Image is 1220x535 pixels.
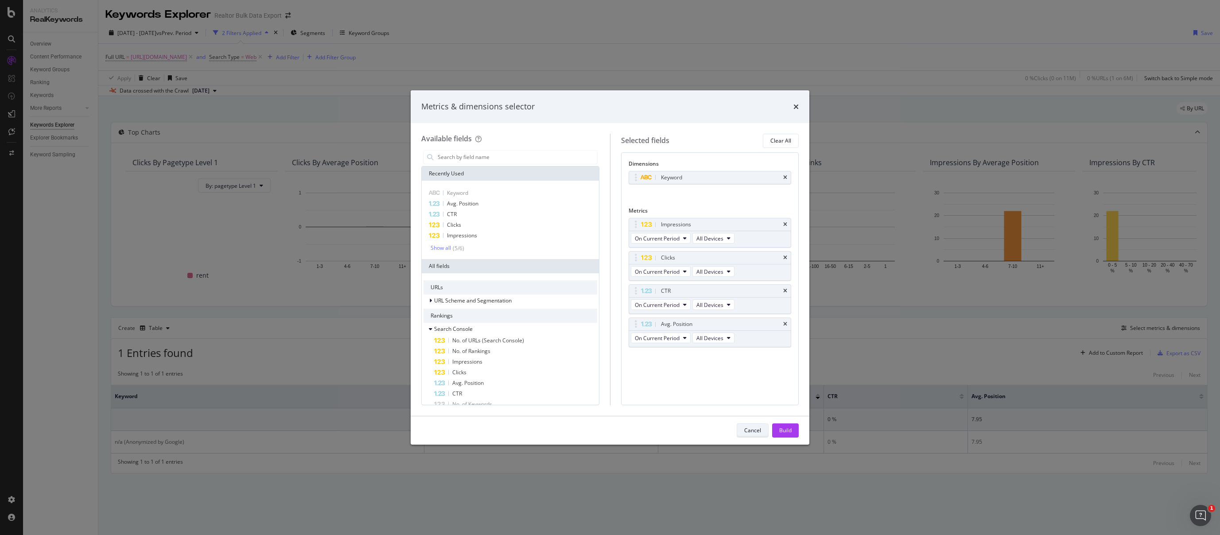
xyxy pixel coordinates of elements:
[696,334,723,342] span: All Devices
[434,297,512,304] span: URL Scheme and Segmentation
[737,423,769,438] button: Cancel
[411,90,809,445] div: modal
[692,299,734,310] button: All Devices
[452,400,492,408] span: No. of Keywords
[783,288,787,294] div: times
[629,318,792,347] div: Avg. PositiontimesOn Current PeriodAll Devices
[783,255,787,260] div: times
[447,210,457,218] span: CTR
[447,221,461,229] span: Clicks
[661,287,671,295] div: CTR
[631,299,691,310] button: On Current Period
[437,151,597,164] input: Search by field name
[635,334,680,342] span: On Current Period
[451,244,464,252] div: ( 5 / 6 )
[629,218,792,248] div: ImpressionstimesOn Current PeriodAll Devices
[629,207,792,218] div: Metrics
[692,233,734,244] button: All Devices
[447,200,478,207] span: Avg. Position
[631,333,691,343] button: On Current Period
[629,284,792,314] div: CTRtimesOn Current PeriodAll Devices
[452,337,524,344] span: No. of URLs (Search Console)
[421,134,472,143] div: Available fields
[661,253,675,262] div: Clicks
[661,320,692,329] div: Avg. Position
[424,309,597,323] div: Rankings
[447,232,477,239] span: Impressions
[629,251,792,281] div: ClickstimesOn Current PeriodAll Devices
[424,280,597,295] div: URLs
[696,235,723,242] span: All Devices
[772,423,799,438] button: Build
[434,325,473,333] span: Search Console
[1190,505,1211,526] iframe: Intercom live chat
[692,333,734,343] button: All Devices
[696,268,723,275] span: All Devices
[793,101,799,112] div: times
[783,222,787,227] div: times
[744,426,761,434] div: Cancel
[452,358,482,365] span: Impressions
[629,171,792,184] div: Keywordtimes
[661,173,682,182] div: Keyword
[631,266,691,277] button: On Current Period
[431,245,451,251] div: Show all
[692,266,734,277] button: All Devices
[447,189,468,197] span: Keyword
[783,322,787,327] div: times
[783,175,787,180] div: times
[452,368,466,376] span: Clicks
[421,101,535,112] div: Metrics & dimensions selector
[635,235,680,242] span: On Current Period
[631,233,691,244] button: On Current Period
[661,220,691,229] div: Impressions
[1208,505,1215,512] span: 1
[629,160,792,171] div: Dimensions
[635,301,680,309] span: On Current Period
[779,426,792,434] div: Build
[422,259,599,273] div: All fields
[422,167,599,181] div: Recently Used
[621,136,669,146] div: Selected fields
[763,134,799,148] button: Clear All
[635,268,680,275] span: On Current Period
[696,301,723,309] span: All Devices
[452,347,490,355] span: No. of Rankings
[452,390,462,397] span: CTR
[770,137,791,144] div: Clear All
[452,379,484,387] span: Avg. Position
